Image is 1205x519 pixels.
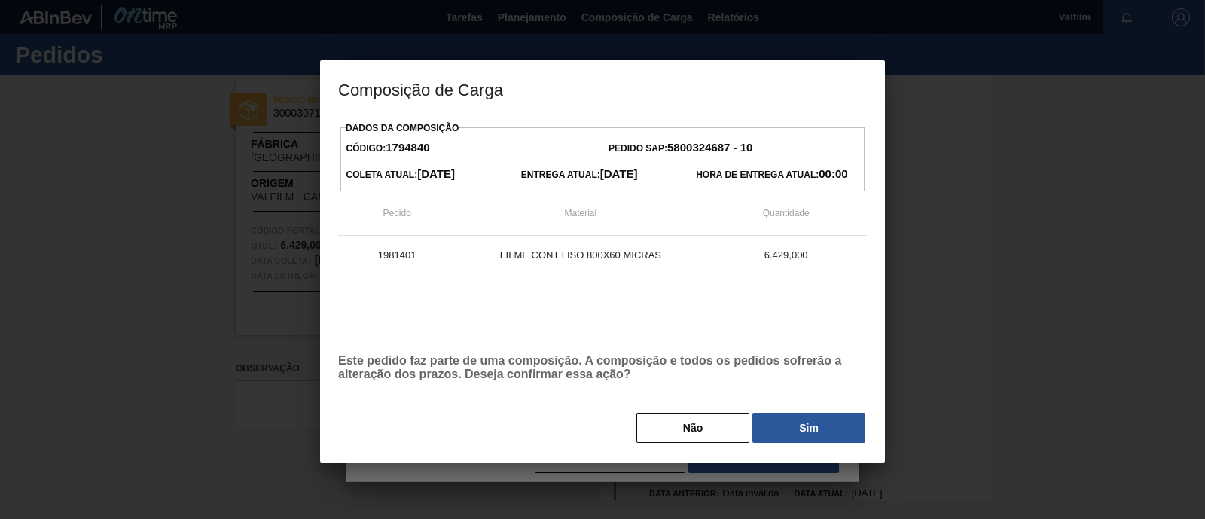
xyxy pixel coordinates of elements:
[346,143,430,154] span: Código:
[705,236,867,273] td: 6.429,000
[346,169,455,180] span: Coleta Atual:
[609,143,752,154] span: Pedido SAP:
[763,208,810,218] span: Quantidade
[346,123,459,133] label: Dados da Composição
[338,354,867,381] p: Este pedido faz parte de uma composição. A composição e todos os pedidos sofrerão a alteração dos...
[667,141,752,154] strong: 5800324687 - 10
[383,208,410,218] span: Pedido
[819,167,847,180] strong: 00:00
[696,169,847,180] span: Hora de Entrega Atual:
[320,60,885,118] h3: Composição de Carga
[636,413,749,443] button: Não
[456,236,705,273] td: FILME CONT LISO 800X60 MICRAS
[521,169,638,180] span: Entrega Atual:
[565,208,597,218] span: Material
[600,167,638,180] strong: [DATE]
[752,413,865,443] button: Sim
[386,141,429,154] strong: 1794840
[417,167,455,180] strong: [DATE]
[338,236,456,273] td: 1981401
